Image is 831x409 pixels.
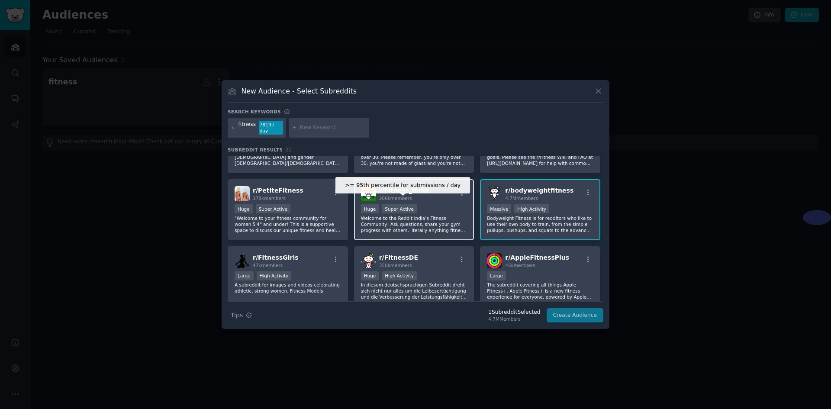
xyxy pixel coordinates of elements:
[487,148,593,166] p: A place for the pursuit of physical fitness goals. Please see the r/Fitness Wiki and FAQ at [URL]...
[361,253,376,268] img: FitnessDE
[253,196,286,201] span: 178k members
[488,309,540,316] div: 1 Subreddit Selected
[300,124,366,132] input: New Keyword
[253,187,303,194] span: r/ PetiteFitness
[361,271,379,280] div: Huge
[505,187,573,194] span: r/ bodyweightfitness
[235,204,253,213] div: Huge
[235,186,250,201] img: PetiteFitness
[487,186,502,201] img: bodyweightfitness
[286,147,292,152] span: 21
[253,263,283,268] span: 47k members
[382,204,417,213] div: Super Active
[505,254,569,261] span: r/ AppleFitnessPlus
[361,215,467,233] p: Welcome to the Reddit India’s Fitness Community! Ask questions, share your gym progress with othe...
[235,282,341,294] p: A subreddit for images and videos celebrating athletic, strong women. Fitness Models
[238,121,256,135] div: fitness
[253,254,299,261] span: r/ FitnessGirls
[228,308,255,323] button: Tips
[488,316,540,322] div: 4.7M Members
[361,186,376,201] img: Fitness_India
[235,215,341,233] p: "Welcome to your fitness community for women 5'4" and under! This is a supportive space to discus...
[487,253,502,268] img: AppleFitnessPlus
[228,147,283,153] span: Subreddit Results
[361,204,379,213] div: Huge
[242,87,357,96] h3: New Audience - Select Subreddits
[379,263,412,268] span: 350k members
[259,121,283,135] div: 7819 / day
[487,215,593,233] p: Bodyweight Fitness is for redditors who like to use their own body to train, from the simple pull...
[379,254,418,261] span: r/ FitnessDE
[487,271,506,280] div: Large
[514,204,549,213] div: High Activity
[235,253,250,268] img: FitnessGirls
[361,282,467,300] p: In diesem deutschsprachigen Subreddit dreht sich nicht nur alles um die Leibesertüchtigung und di...
[257,271,292,280] div: High Activity
[235,271,254,280] div: Large
[231,311,243,320] span: Tips
[235,148,341,166] p: We're a community targeted at [DEMOGRAPHIC_DATA] and gender [DEMOGRAPHIC_DATA]/[DEMOGRAPHIC_DATA]...
[487,282,593,300] p: The subreddit covering all things Apple Fitness+. Apple Fitness+ is a new fitness experience for ...
[228,109,281,115] h3: Search keywords
[487,204,511,213] div: Massive
[379,196,412,201] span: 206k members
[505,263,535,268] span: 45k members
[361,148,467,166] p: This is a sub for discussing fitness for people over 30. Please remember, you're only over 30, yo...
[256,204,291,213] div: Super Active
[382,271,417,280] div: High Activity
[379,187,429,194] span: r/ Fitness_India
[505,196,538,201] span: 4.7M members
